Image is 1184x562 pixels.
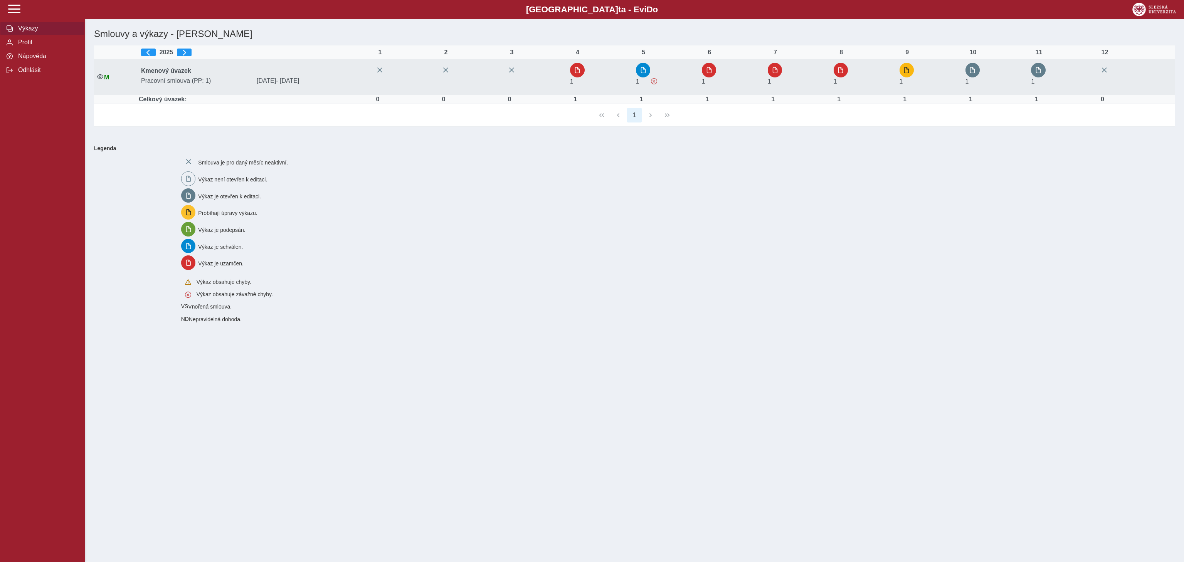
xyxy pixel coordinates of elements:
[900,49,915,56] div: 9
[198,176,267,183] span: Výkaz není otevřen k editaci.
[141,49,366,56] div: 2025
[372,49,388,56] div: 1
[438,49,454,56] div: 2
[646,5,653,14] span: D
[198,260,244,267] span: Výkaz je uzamčen.
[197,279,251,285] span: Výkaz obsahuje chyby.
[963,96,979,103] div: Úvazek : 8 h / den. 40 h / týden.
[198,227,245,233] span: Výkaz je podepsán.
[138,77,254,84] span: Pracovní smlouva (PP: 1)
[502,96,517,103] div: Úvazek :
[97,74,103,80] i: Smlouva je aktivní
[198,243,243,250] span: Výkaz je schválen.
[653,5,658,14] span: o
[254,77,369,84] span: [DATE]
[1031,49,1046,56] div: 11
[900,78,903,85] span: Úvazek : 8 h / den. 40 h / týden.
[198,193,261,199] span: Výkaz je otevřen k editaci.
[834,78,837,85] span: Úvazek : 8 h / den. 40 h / týden.
[1132,3,1176,16] img: logo_web_su.png
[188,304,232,310] span: Vnořená smlouva.
[198,159,288,166] span: Smlouva je pro daný měsíc neaktivní.
[197,291,273,297] span: Výkaz obsahuje závažné chyby.
[618,5,621,14] span: t
[198,210,257,216] span: Probíhají úpravy výkazu.
[765,96,781,103] div: Úvazek : 8 h / den. 40 h / týden.
[570,49,585,56] div: 4
[370,96,385,103] div: Úvazek :
[16,39,78,46] span: Profil
[1031,78,1034,85] span: Úvazek : 8 h / den. 40 h / týden.
[1095,96,1110,103] div: Úvazek :
[636,78,639,85] span: Úvazek : 8 h / den. 40 h / týden.
[636,49,651,56] div: 5
[768,78,771,85] span: Úvazek : 8 h / den. 40 h / týden.
[16,67,78,74] span: Odhlásit
[702,78,705,85] span: Úvazek : 8 h / den. 40 h / týden.
[104,74,109,81] span: Údaje souhlasí s údaji v Magionu
[965,49,981,56] div: 10
[627,108,642,122] button: 1
[189,316,242,322] span: Nepravidelná dohoda.
[1097,49,1112,56] div: 12
[1029,96,1044,103] div: Úvazek : 8 h / den. 40 h / týden.
[700,96,715,103] div: Úvazek : 8 h / den. 40 h / týden.
[570,78,573,85] span: Úvazek : 8 h / den. 40 h / týden.
[831,96,847,103] div: Úvazek : 8 h / den. 40 h / týden.
[16,25,78,32] span: Výkazy
[897,96,913,103] div: Úvazek : 8 h / den. 40 h / týden.
[16,53,78,60] span: Nápověda
[436,96,451,103] div: Úvazek :
[91,25,997,42] h1: Smlouvy a výkazy - [PERSON_NAME]
[834,49,849,56] div: 8
[141,67,191,74] b: Kmenový úvazek
[634,96,649,103] div: Úvazek : 8 h / den. 40 h / týden.
[181,303,188,309] span: Smlouva vnořená do kmene
[138,95,369,104] td: Celkový úvazek:
[568,96,583,103] div: Úvazek : 8 h / den. 40 h / týden.
[276,77,299,84] span: - [DATE]
[181,316,189,322] span: Smlouva vnořená do kmene
[504,49,520,56] div: 3
[768,49,783,56] div: 7
[651,78,657,84] span: Výkaz obsahuje závažné chyby.
[965,78,969,85] span: Úvazek : 8 h / den. 40 h / týden.
[702,49,717,56] div: 6
[91,142,1172,154] b: Legenda
[23,5,1161,15] b: [GEOGRAPHIC_DATA] a - Evi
